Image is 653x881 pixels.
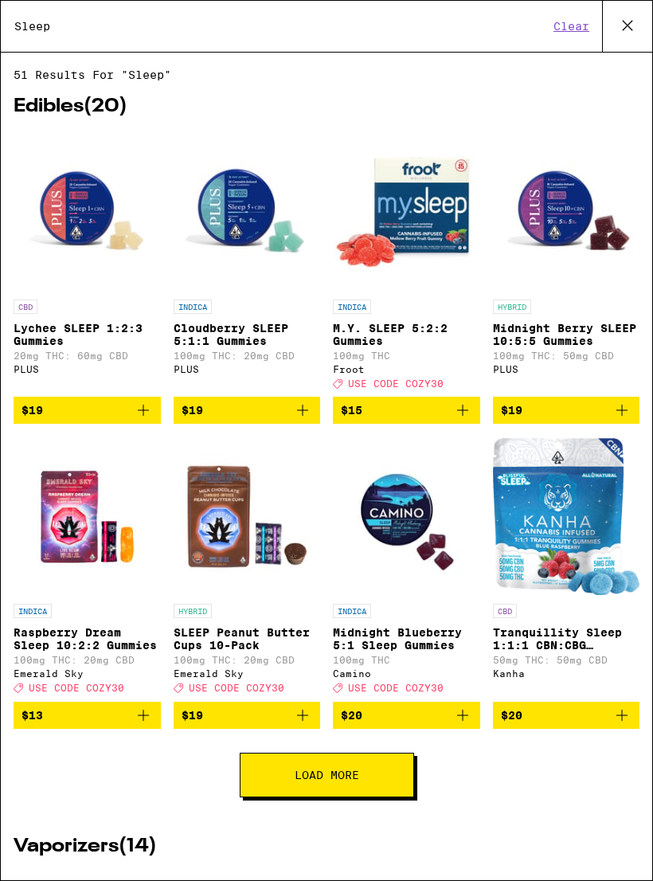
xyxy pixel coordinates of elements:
[14,19,549,33] input: Search for products & categories
[14,702,161,729] button: Add to bag
[493,132,640,292] img: PLUS - Midnight Berry SLEEP 10:5:5 Gummies
[493,300,531,314] p: HYBRID
[14,437,161,596] img: Emerald Sky - Raspberry Dream Sleep 10:2:2 Gummies
[493,322,640,347] p: Midnight Berry SLEEP 10:5:5 Gummies
[14,300,37,314] p: CBD
[174,437,321,596] img: Emerald Sky - SLEEP Peanut Butter Cups 10-Pack
[174,437,321,701] a: Open page for SLEEP Peanut Butter Cups 10-Pack from Emerald Sky
[295,769,359,781] span: Load More
[493,437,640,596] img: Kanha - Tranquillity Sleep 1:1:1 CBN:CBG Gummies
[174,702,321,729] button: Add to bag
[14,655,161,665] p: 100mg THC: 20mg CBD
[501,404,522,417] span: $19
[189,683,284,694] span: USE CODE COZY30
[333,604,371,618] p: INDICA
[341,709,362,722] span: $20
[333,132,480,397] a: Open page for M.Y. SLEEP 5:2:2 Gummies from Froot
[174,132,321,292] img: PLUS - Cloudberry SLEEP 5:1:1 Gummies
[549,19,594,33] button: Clear
[174,350,321,361] p: 100mg THC: 20mg CBD
[493,397,640,424] button: Add to bag
[240,753,414,797] button: Load More
[333,397,480,424] button: Add to bag
[333,350,480,361] p: 100mg THC
[501,709,522,722] span: $20
[14,837,639,856] h2: Vaporizers ( 14 )
[333,437,480,596] img: Camino - Midnight Blueberry 5:1 Sleep Gummies
[10,11,115,24] span: Hi. Need any help?
[493,668,640,679] div: Kanha
[493,702,640,729] button: Add to bag
[348,683,444,694] span: USE CODE COZY30
[333,322,480,347] p: M.Y. SLEEP 5:2:2 Gummies
[333,132,480,292] img: Froot - M.Y. SLEEP 5:2:2 Gummies
[14,668,161,679] div: Emerald Sky
[14,322,161,347] p: Lychee SLEEP 1:2:3 Gummies
[14,364,161,374] div: PLUS
[14,132,161,292] img: PLUS - Lychee SLEEP 1:2:3 Gummies
[14,626,161,652] p: Raspberry Dream Sleep 10:2:2 Gummies
[333,300,371,314] p: INDICA
[333,364,480,374] div: Froot
[174,322,321,347] p: Cloudberry SLEEP 5:1:1 Gummies
[14,132,161,397] a: Open page for Lychee SLEEP 1:2:3 Gummies from PLUS
[174,397,321,424] button: Add to bag
[174,668,321,679] div: Emerald Sky
[14,97,639,116] h2: Edibles ( 20 )
[493,364,640,374] div: PLUS
[174,626,321,652] p: SLEEP Peanut Butter Cups 10-Pack
[14,437,161,701] a: Open page for Raspberry Dream Sleep 10:2:2 Gummies from Emerald Sky
[493,626,640,652] p: Tranquillity Sleep 1:1:1 CBN:CBG Gummies
[493,350,640,361] p: 100mg THC: 50mg CBD
[14,397,161,424] button: Add to bag
[333,626,480,652] p: Midnight Blueberry 5:1 Sleep Gummies
[174,655,321,665] p: 100mg THC: 20mg CBD
[174,132,321,397] a: Open page for Cloudberry SLEEP 5:1:1 Gummies from PLUS
[174,300,212,314] p: INDICA
[333,702,480,729] button: Add to bag
[333,437,480,701] a: Open page for Midnight Blueberry 5:1 Sleep Gummies from Camino
[333,655,480,665] p: 100mg THC
[341,404,362,417] span: $15
[182,709,203,722] span: $19
[493,132,640,397] a: Open page for Midnight Berry SLEEP 10:5:5 Gummies from PLUS
[493,437,640,701] a: Open page for Tranquillity Sleep 1:1:1 CBN:CBG Gummies from Kanha
[29,683,124,694] span: USE CODE COZY30
[14,69,639,81] span: 51 results for "Sleep"
[493,604,517,618] p: CBD
[14,604,52,618] p: INDICA
[348,378,444,389] span: USE CODE COZY30
[14,350,161,361] p: 20mg THC: 60mg CBD
[174,604,212,618] p: HYBRID
[22,404,43,417] span: $19
[22,709,43,722] span: $13
[174,364,321,374] div: PLUS
[182,404,203,417] span: $19
[333,668,480,679] div: Camino
[493,655,640,665] p: 50mg THC: 50mg CBD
